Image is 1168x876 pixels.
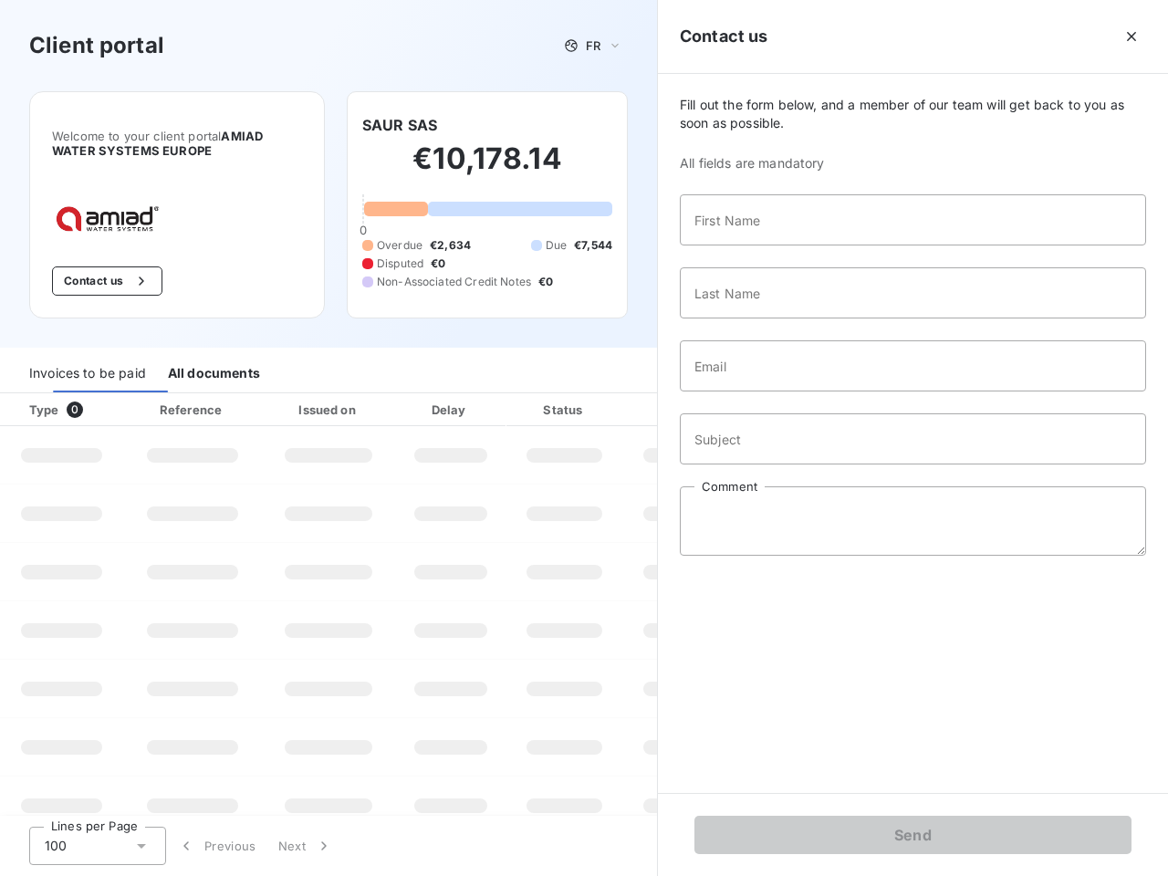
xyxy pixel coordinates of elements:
h2: €10,178.14 [362,141,612,195]
span: FR [586,38,600,53]
button: Next [267,827,344,865]
span: Non-Associated Credit Notes [377,274,531,290]
span: 0 [360,223,367,237]
span: 100 [45,837,67,855]
span: Due [546,237,567,254]
div: Type [18,401,120,419]
div: All documents [168,354,260,392]
input: placeholder [680,267,1146,318]
h5: Contact us [680,24,768,49]
img: Company logo [52,202,169,237]
span: Fill out the form below, and a member of our team will get back to you as soon as possible. [680,96,1146,132]
input: placeholder [680,194,1146,245]
h3: Client portal [29,29,164,62]
span: Welcome to your client portal [52,129,302,158]
span: €7,544 [574,237,612,254]
span: €0 [538,274,553,290]
button: Contact us [52,266,162,296]
span: 0 [67,401,83,418]
span: All fields are mandatory [680,154,1146,172]
h6: SAUR SAS [362,114,437,136]
button: Previous [166,827,267,865]
span: €2,634 [430,237,471,254]
div: Invoices to be paid [29,354,146,392]
div: Amount [626,401,743,419]
span: AMIAD WATER SYSTEMS EUROPE [52,129,263,158]
span: €0 [431,255,445,272]
button: Send [694,816,1131,854]
div: Issued on [266,401,391,419]
span: Disputed [377,255,423,272]
div: Status [510,401,619,419]
div: Reference [160,402,222,417]
input: placeholder [680,340,1146,391]
span: Overdue [377,237,422,254]
div: Delay [399,401,503,419]
input: placeholder [680,413,1146,464]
